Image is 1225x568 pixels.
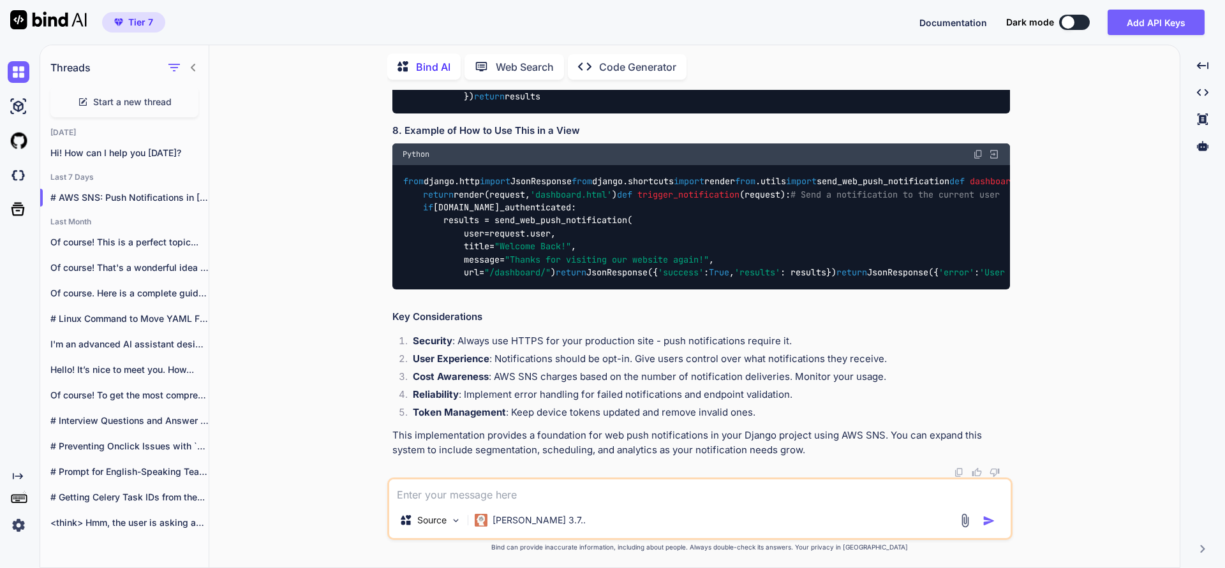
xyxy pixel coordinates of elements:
span: from [572,176,592,187]
p: # Interview Questions and Answer Guidance ##... [50,414,209,427]
span: return [556,266,586,278]
img: icon [983,514,995,527]
h2: Last 7 Days [40,172,209,182]
h2: Key Considerations [392,310,1010,324]
h1: Threads [50,60,91,75]
p: Bind can provide inaccurate information, including about people. Always double-check its answers.... [387,543,1013,552]
button: Documentation [919,16,987,29]
p: This implementation provides a foundation for web push notifications in your Django project using... [392,428,1010,457]
span: return [836,266,867,278]
p: Of course. Here is a complete guide... [50,287,209,300]
span: Documentation [919,17,987,28]
span: return [423,189,454,200]
img: ai-studio [8,96,29,117]
h2: Last Month [40,217,209,227]
img: githubLight [8,130,29,152]
button: premiumTier 7 [102,12,165,33]
p: Of course! To get the most comprehensive... [50,389,209,402]
strong: Security [413,335,452,347]
code: django.http JsonResponse django.shortcuts render .utils send_web_push_notification ( ): render(re... [403,175,1194,279]
span: def [949,176,965,187]
p: # Prompt for English-Speaking Teacher LLM For... [50,465,209,478]
span: Start a new thread [93,96,172,108]
span: Tier 7 [128,16,153,29]
strong: Cost Awareness [413,370,489,382]
span: def [617,189,632,200]
img: Pick Models [450,515,461,526]
img: darkCloudIdeIcon [8,164,29,186]
p: Bind AI [416,59,450,75]
span: return [474,91,505,103]
img: attachment [958,513,972,528]
strong: User Experience [413,353,489,365]
p: I'm an advanced AI assistant designed to... [50,338,209,351]
span: request [745,189,780,200]
span: 'dashboard.html' [530,189,612,200]
span: trigger_notification [637,189,739,200]
img: copy [973,149,983,159]
img: Claude 3.7 Sonnet (Anthropic) [475,514,487,527]
h2: [DATE] [40,127,209,138]
img: chat [8,61,29,83]
span: 'User not authenticated' [979,266,1102,278]
span: True [709,266,729,278]
span: # Send a notification to the current user [791,189,1000,200]
h3: 8. Example of How to Use This in a View [392,124,1010,138]
p: Source [417,514,447,527]
p: Of course! This is a perfect topic... [50,236,209,249]
span: from [403,176,424,187]
p: # Linux Command to Move YAML Files... [50,312,209,325]
p: Code Generator [599,59,676,75]
span: import [674,176,704,187]
span: 'results' [734,266,780,278]
p: # AWS SNS: Push Notifications in [GEOGRAPHIC_DATA]... [50,191,209,204]
button: Add API Keys [1108,10,1205,35]
strong: Token Management [413,406,506,418]
span: dashboard [970,176,1016,187]
span: import [480,176,510,187]
span: 'success' [658,266,704,278]
p: [PERSON_NAME] 3.7.. [493,514,586,527]
p: : AWS SNS charges based on the number of notification deliveries. Monitor your usage. [413,370,1010,384]
span: "Thanks for visiting our website again!" [505,254,709,265]
p: : Always use HTTPS for your production site - push notifications require it. [413,334,1010,349]
p: Hi! How can I help you [DATE]? [50,147,209,159]
span: "/dashboard/" [484,266,551,278]
img: like [972,467,982,477]
img: premium [114,18,123,26]
img: Bind AI [10,10,87,29]
p: : Keep device tokens updated and remove invalid ones. [413,405,1010,420]
p: : Notifications should be opt-in. Give users control over what notifications they receive. [413,352,1010,367]
img: Open in Browser [988,149,1000,160]
p: <think> Hmm, the user is asking about... [50,516,209,529]
p: Hello! It’s nice to meet you. How... [50,363,209,376]
strong: Reliability [413,388,459,400]
p: # Preventing Onclick Issues with `<a>` Tags... [50,440,209,453]
span: Python [403,149,429,159]
span: import [786,176,817,187]
p: Web Search [496,59,554,75]
span: "Welcome Back!" [494,241,571,252]
img: settings [8,514,29,536]
span: 'error' [939,266,974,278]
span: Dark mode [1006,16,1054,29]
span: if [423,201,433,213]
p: : Implement error handling for failed notifications and endpoint validation. [413,388,1010,402]
span: from [735,176,755,187]
p: # Getting Celery Task IDs from the... [50,491,209,504]
img: dislike [990,467,1000,477]
p: Of course! That's a wonderful idea for... [50,261,209,274]
img: copy [954,467,964,477]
